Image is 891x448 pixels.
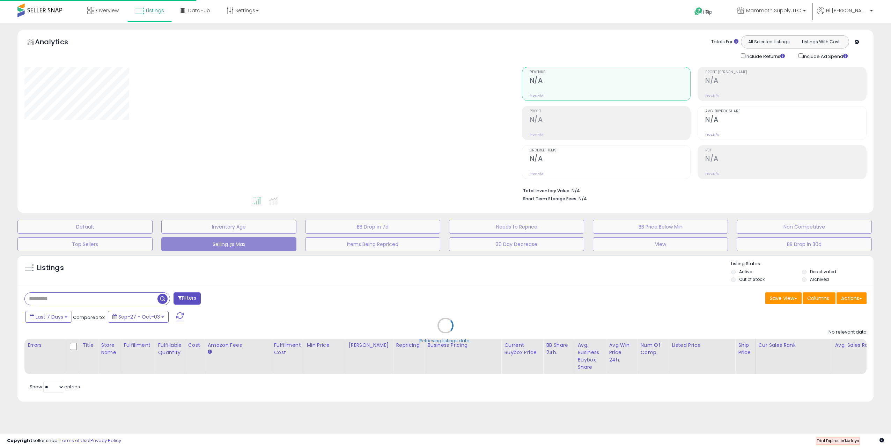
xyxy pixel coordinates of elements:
[530,155,691,164] h2: N/A
[96,7,119,14] span: Overview
[579,195,587,202] span: N/A
[711,39,738,45] div: Totals For
[705,110,866,113] span: Avg. Buybox Share
[17,237,153,251] button: Top Sellers
[705,94,719,98] small: Prev: N/A
[705,149,866,152] span: ROI
[705,172,719,176] small: Prev: N/A
[530,172,543,176] small: Prev: N/A
[530,94,543,98] small: Prev: N/A
[795,37,847,46] button: Listings With Cost
[737,237,872,251] button: BB Drop in 30d
[705,115,866,125] h2: N/A
[826,7,868,14] span: Hi [PERSON_NAME]
[161,220,296,234] button: Inventory Age
[737,220,872,234] button: Non Competitive
[523,186,862,194] li: N/A
[17,220,153,234] button: Default
[449,237,584,251] button: 30 Day Decrease
[746,7,801,14] span: Mammoth Supply, LLC
[705,76,866,86] h2: N/A
[705,133,719,137] small: Prev: N/A
[35,37,82,48] h5: Analytics
[305,220,440,234] button: BB Drop in 7d
[705,155,866,164] h2: N/A
[530,149,691,152] span: Ordered Items
[188,7,210,14] span: DataHub
[530,70,691,74] span: Revenue
[530,76,691,86] h2: N/A
[743,37,795,46] button: All Selected Listings
[530,133,543,137] small: Prev: N/A
[419,338,472,344] div: Retrieving listings data..
[530,110,691,113] span: Profit
[523,188,570,194] b: Total Inventory Value:
[523,196,577,202] b: Short Term Storage Fees:
[689,2,726,23] a: Help
[305,237,440,251] button: Items Being Repriced
[161,237,296,251] button: Selling @ Max
[817,7,873,23] a: Hi [PERSON_NAME]
[593,237,728,251] button: View
[736,52,793,60] div: Include Returns
[530,115,691,125] h2: N/A
[705,70,866,74] span: Profit [PERSON_NAME]
[146,7,164,14] span: Listings
[449,220,584,234] button: Needs to Reprice
[793,52,859,60] div: Include Ad Spend
[593,220,728,234] button: BB Price Below Min
[694,7,703,16] i: Get Help
[703,9,712,15] span: Help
